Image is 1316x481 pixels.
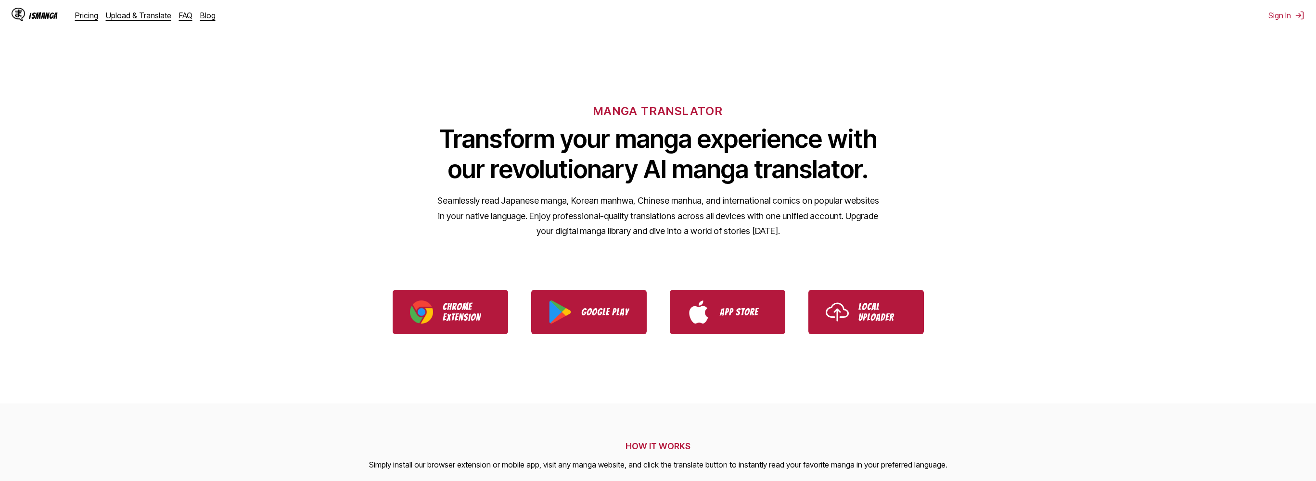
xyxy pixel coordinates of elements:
h2: HOW IT WORKS [369,441,947,451]
h6: MANGA TRANSLATOR [593,104,723,118]
img: IsManga Logo [12,8,25,21]
p: Seamlessly read Japanese manga, Korean manhwa, Chinese manhua, and international comics on popula... [437,193,880,239]
img: App Store logo [687,300,710,324]
p: Simply install our browser extension or mobile app, visit any manga website, and click the transl... [369,459,947,471]
h1: Transform your manga experience with our revolutionary AI manga translator. [437,124,880,184]
img: Sign out [1295,11,1304,20]
a: Use IsManga Local Uploader [808,290,924,334]
img: Upload icon [826,300,849,324]
a: IsManga LogoIsManga [12,8,75,23]
a: Blog [200,11,216,20]
p: Google Play [581,307,629,317]
p: Chrome Extension [443,301,491,323]
div: IsManga [29,11,58,20]
p: Local Uploader [858,301,907,323]
a: Download IsManga Chrome Extension [393,290,508,334]
img: Google Play logo [549,300,572,324]
a: FAQ [179,11,192,20]
a: Download IsManga from Google Play [531,290,647,334]
button: Sign In [1268,11,1304,20]
a: Upload & Translate [106,11,171,20]
p: App Store [720,307,768,317]
a: Pricing [75,11,98,20]
img: Chrome logo [410,300,433,324]
a: Download IsManga from App Store [670,290,785,334]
